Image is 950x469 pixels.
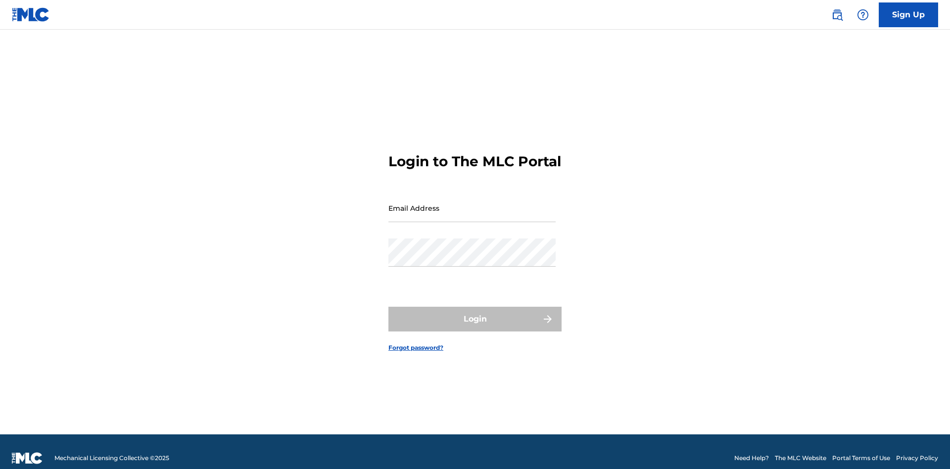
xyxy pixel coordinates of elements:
img: MLC Logo [12,7,50,22]
img: logo [12,452,43,464]
h3: Login to The MLC Portal [388,153,561,170]
a: Forgot password? [388,343,443,352]
a: Public Search [827,5,847,25]
a: Need Help? [734,454,769,463]
img: search [831,9,843,21]
a: Privacy Policy [896,454,938,463]
img: help [857,9,869,21]
a: The MLC Website [775,454,826,463]
a: Sign Up [879,2,938,27]
div: Help [853,5,873,25]
span: Mechanical Licensing Collective © 2025 [54,454,169,463]
a: Portal Terms of Use [832,454,890,463]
